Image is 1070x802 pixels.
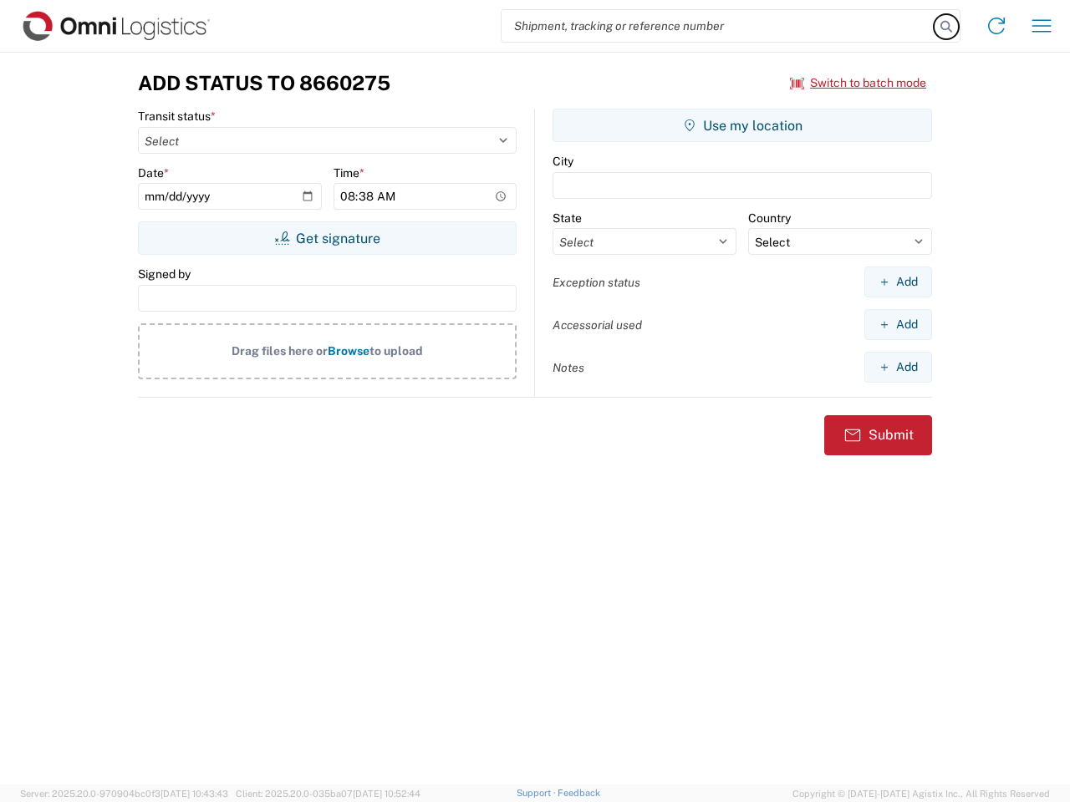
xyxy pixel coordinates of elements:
[824,415,932,455] button: Submit
[748,211,791,226] label: Country
[138,165,169,180] label: Date
[553,317,642,332] label: Accessorial used
[236,789,420,799] span: Client: 2025.20.0-035ba07
[138,221,517,255] button: Get signature
[553,275,640,290] label: Exception status
[20,789,228,799] span: Server: 2025.20.0-970904bc0f3
[553,109,932,142] button: Use my location
[864,352,932,383] button: Add
[553,211,582,226] label: State
[369,344,423,358] span: to upload
[138,266,191,282] label: Signed by
[160,789,228,799] span: [DATE] 10:43:43
[790,69,926,97] button: Switch to batch mode
[792,786,1050,801] span: Copyright © [DATE]-[DATE] Agistix Inc., All Rights Reserved
[558,788,600,798] a: Feedback
[138,109,216,124] label: Transit status
[328,344,369,358] span: Browse
[138,71,390,95] h3: Add Status to 8660275
[502,10,935,42] input: Shipment, tracking or reference number
[553,154,573,169] label: City
[353,789,420,799] span: [DATE] 10:52:44
[864,309,932,340] button: Add
[553,360,584,375] label: Notes
[864,266,932,297] button: Add
[232,344,328,358] span: Drag files here or
[334,165,364,180] label: Time
[517,788,558,798] a: Support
